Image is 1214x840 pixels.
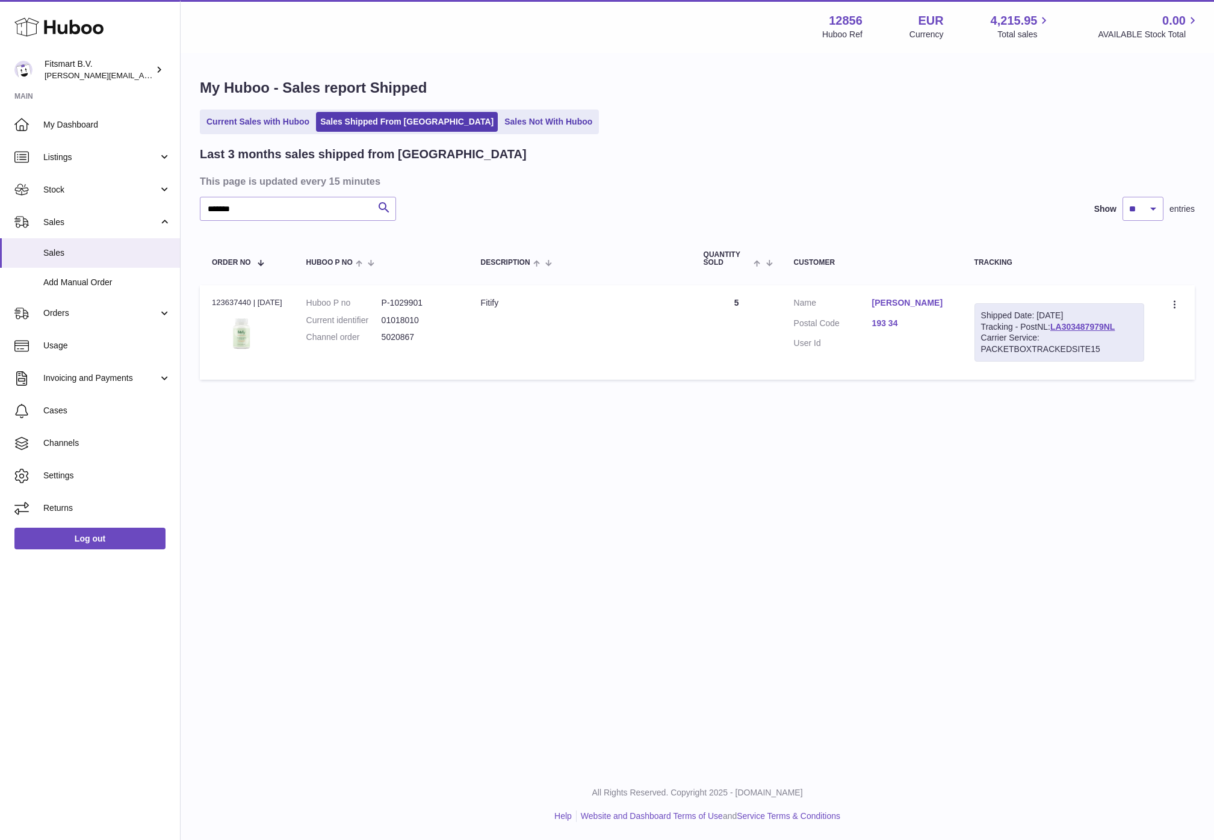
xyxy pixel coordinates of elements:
[14,528,166,549] a: Log out
[1050,322,1115,332] a: LA303487979NL
[43,437,171,449] span: Channels
[202,112,314,132] a: Current Sales with Huboo
[794,318,872,332] dt: Postal Code
[829,13,862,29] strong: 12856
[974,259,1144,267] div: Tracking
[43,152,158,163] span: Listings
[212,297,282,308] div: 123637440 | [DATE]
[1098,29,1200,40] span: AVAILABLE Stock Total
[306,332,382,343] dt: Channel order
[382,297,457,309] dd: P-1029901
[554,811,572,821] a: Help
[872,318,950,329] a: 193 34
[43,277,171,288] span: Add Manual Order
[974,303,1144,362] div: Tracking - PostNL:
[382,332,457,343] dd: 5020867
[316,112,498,132] a: Sales Shipped From [GEOGRAPHIC_DATA]
[500,112,596,132] a: Sales Not With Huboo
[43,247,171,259] span: Sales
[997,29,1051,40] span: Total sales
[991,13,1038,29] span: 4,215.95
[981,310,1138,321] div: Shipped Date: [DATE]
[1098,13,1200,40] a: 0.00 AVAILABLE Stock Total
[794,259,950,267] div: Customer
[704,251,751,267] span: Quantity Sold
[306,259,353,267] span: Huboo P no
[1094,203,1116,215] label: Show
[212,259,251,267] span: Order No
[43,340,171,351] span: Usage
[577,811,840,822] li: and
[1169,203,1195,215] span: entries
[1162,13,1186,29] span: 0.00
[306,297,382,309] dt: Huboo P no
[43,372,158,384] span: Invoicing and Payments
[872,297,950,309] a: [PERSON_NAME]
[909,29,944,40] div: Currency
[190,787,1204,798] p: All Rights Reserved. Copyright 2025 - [DOMAIN_NAME]
[43,119,171,131] span: My Dashboard
[692,285,782,380] td: 5
[200,174,1192,188] h3: This page is updated every 15 minutes
[43,405,171,416] span: Cases
[45,70,241,80] span: [PERSON_NAME][EMAIL_ADDRESS][DOMAIN_NAME]
[14,61,33,79] img: jonathan@leaderoo.com
[991,13,1051,40] a: 4,215.95 Total sales
[382,315,457,326] dd: 01018010
[918,13,943,29] strong: EUR
[822,29,862,40] div: Huboo Ref
[200,146,527,162] h2: Last 3 months sales shipped from [GEOGRAPHIC_DATA]
[45,58,153,81] div: Fitsmart B.V.
[43,307,158,319] span: Orders
[981,332,1138,355] div: Carrier Service: PACKETBOXTRACKEDSITE15
[43,217,158,228] span: Sales
[43,184,158,196] span: Stock
[737,811,840,821] a: Service Terms & Conditions
[43,502,171,514] span: Returns
[306,315,382,326] dt: Current identifier
[481,297,680,309] div: Fitify
[200,78,1195,97] h1: My Huboo - Sales report Shipped
[794,338,872,349] dt: User Id
[212,312,272,354] img: 128561739542540.png
[581,811,723,821] a: Website and Dashboard Terms of Use
[43,470,171,481] span: Settings
[481,259,530,267] span: Description
[794,297,872,312] dt: Name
